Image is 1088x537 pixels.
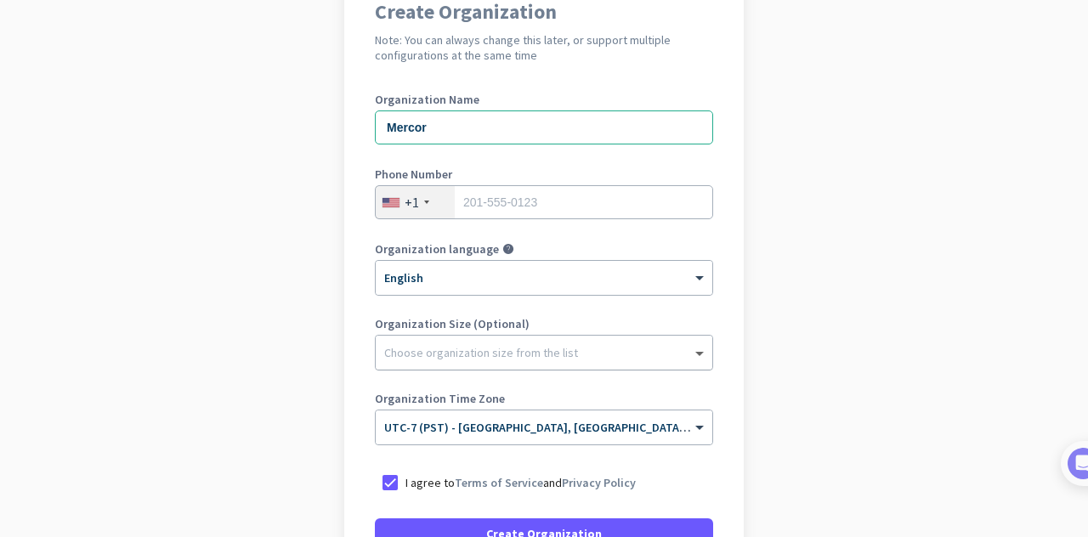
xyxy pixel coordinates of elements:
[375,93,713,105] label: Organization Name
[405,194,419,211] div: +1
[375,243,499,255] label: Organization language
[502,243,514,255] i: help
[375,110,713,144] input: What is the name of your organization?
[375,2,713,22] h1: Create Organization
[405,474,636,491] p: I agree to and
[375,318,713,330] label: Organization Size (Optional)
[375,185,713,219] input: 201-555-0123
[375,32,713,63] h2: Note: You can always change this later, or support multiple configurations at the same time
[562,475,636,490] a: Privacy Policy
[455,475,543,490] a: Terms of Service
[375,168,713,180] label: Phone Number
[375,393,713,404] label: Organization Time Zone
